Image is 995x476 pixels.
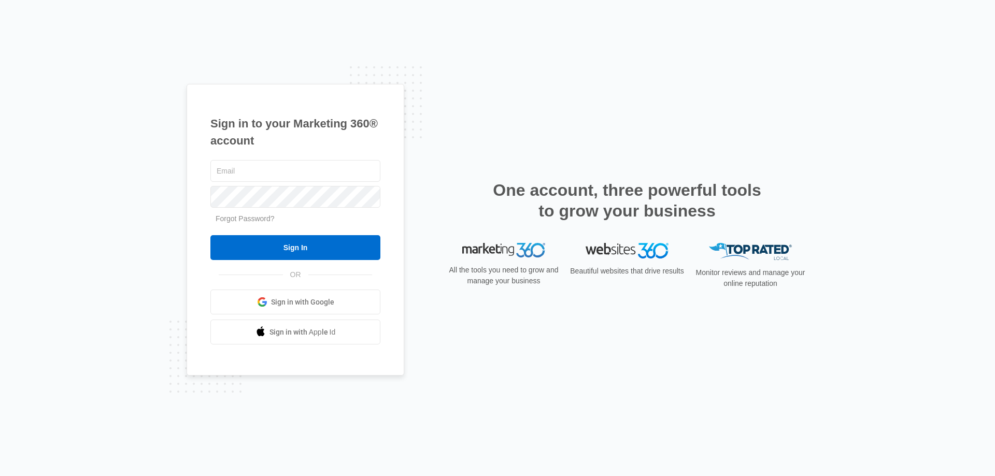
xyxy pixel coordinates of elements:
[586,243,669,258] img: Websites 360
[210,235,380,260] input: Sign In
[271,297,334,308] span: Sign in with Google
[692,267,808,289] p: Monitor reviews and manage your online reputation
[462,243,545,257] img: Marketing 360
[446,265,562,286] p: All the tools you need to grow and manage your business
[283,269,308,280] span: OR
[216,214,275,223] a: Forgot Password?
[210,115,380,149] h1: Sign in to your Marketing 360® account
[490,180,764,221] h2: One account, three powerful tools to grow your business
[210,320,380,344] a: Sign in with Apple Id
[569,266,685,277] p: Beautiful websites that drive results
[210,160,380,182] input: Email
[709,243,792,260] img: Top Rated Local
[210,290,380,314] a: Sign in with Google
[269,327,336,338] span: Sign in with Apple Id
